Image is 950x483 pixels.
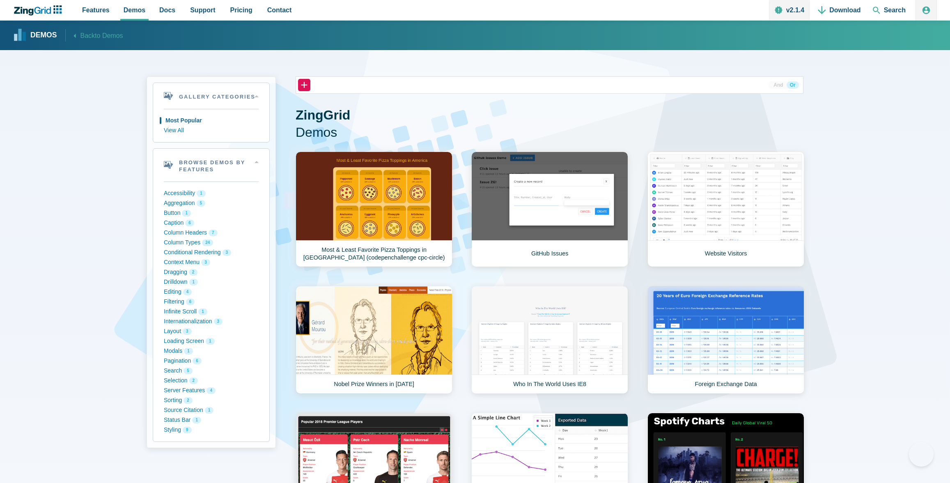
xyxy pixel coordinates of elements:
[296,286,452,394] a: Nobel Prize Winners in [DATE]
[153,83,269,109] summary: Gallery Categories
[164,277,259,287] button: Drilldown 1
[787,81,799,89] button: Or
[164,317,259,327] button: Internationalization 3
[164,366,259,376] button: Search 5
[647,152,804,267] a: Website Visitors
[164,228,259,238] button: Column Headers 7
[164,116,259,126] button: Most Popular
[65,30,123,41] a: Backto Demos
[95,32,123,39] span: to Demos
[230,5,252,16] span: Pricing
[164,238,259,248] button: Column Types 24
[164,297,259,307] button: Filtering 6
[164,248,259,258] button: Conditional Rendering 3
[30,32,57,39] strong: Demos
[153,149,269,182] summary: Browse Demos By Features
[770,81,786,89] button: And
[164,425,259,435] button: Styling 9
[164,258,259,267] button: Context Menu 3
[298,79,310,91] button: +
[190,5,215,16] span: Support
[164,386,259,396] button: Server Features 4
[164,415,259,425] button: Status Bar 1
[164,267,259,277] button: Dragging 2
[124,5,145,16] span: Demos
[164,376,259,386] button: Selection 2
[164,126,259,136] button: View All
[13,5,66,16] a: ZingChart Logo. Click to return to the homepage
[296,152,452,267] a: Most & Least Favorite Pizza Toppings in [GEOGRAPHIC_DATA] (codepenchallenge cpc-circle)
[164,189,259,198] button: Accessibility 1
[80,30,123,41] span: Back
[164,336,259,346] button: Loading Screen 1
[82,5,110,16] span: Features
[647,286,804,394] a: Foreign Exchange Data
[471,286,628,394] a: Who In The World Uses IE8
[164,405,259,415] button: Source Citation 1
[296,108,350,122] strong: ZingGrid
[296,124,803,141] span: Demos
[267,5,292,16] span: Contact
[159,5,175,16] span: Docs
[471,152,628,267] a: GitHub Issues
[14,29,57,41] a: Demos
[164,356,259,366] button: Pagination 6
[164,327,259,336] button: Layout 3
[164,208,259,218] button: Button 1
[164,287,259,297] button: Editing 4
[164,307,259,317] button: Infinite Scroll 1
[164,218,259,228] button: Caption 6
[909,442,934,467] iframe: Toggle Customer Support
[164,346,259,356] button: Modals 1
[164,396,259,405] button: Sorting 2
[164,198,259,208] button: Aggregation 5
